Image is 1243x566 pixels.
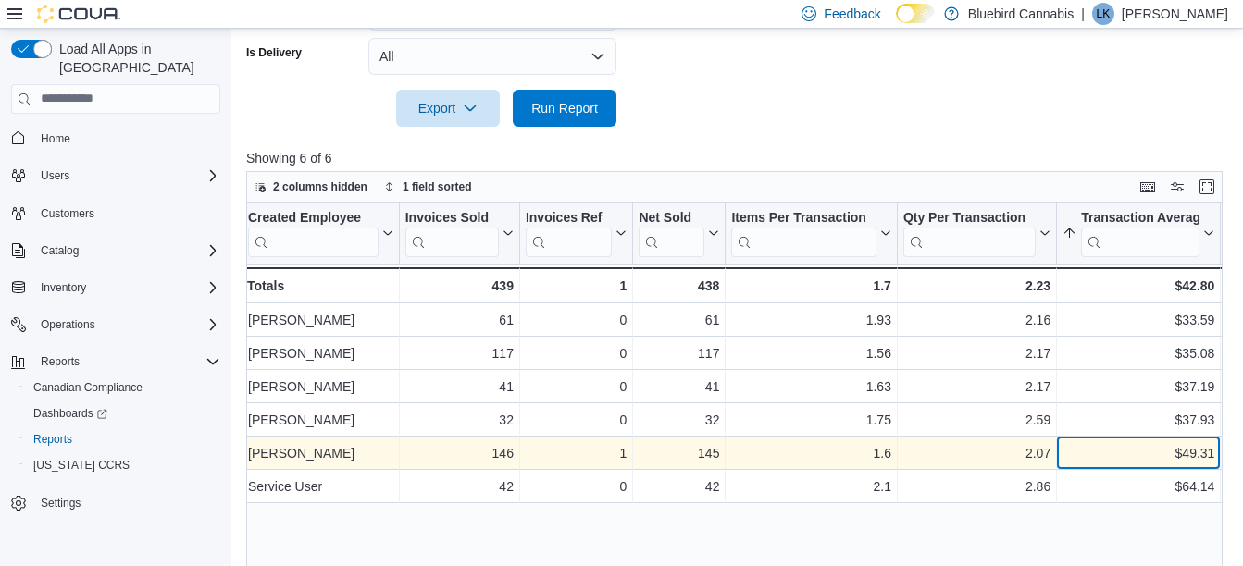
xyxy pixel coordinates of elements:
[33,432,72,447] span: Reports
[33,127,220,150] span: Home
[903,375,1050,398] div: 2.17
[639,475,719,498] div: 42
[4,125,228,152] button: Home
[368,38,616,75] button: All
[37,5,120,23] img: Cova
[33,202,220,225] span: Customers
[248,209,393,256] button: Created Employee
[405,309,514,331] div: 61
[248,409,393,431] div: [PERSON_NAME]
[903,409,1050,431] div: 2.59
[4,349,228,375] button: Reports
[731,209,876,256] div: Items Per Transaction
[33,351,220,373] span: Reports
[405,275,514,297] div: 439
[903,475,1050,498] div: 2.86
[33,491,220,514] span: Settings
[1097,3,1111,25] span: LK
[26,428,220,450] span: Reports
[33,314,220,336] span: Operations
[33,351,87,373] button: Reports
[41,243,79,258] span: Catalog
[731,275,891,297] div: 1.7
[526,442,627,464] div: 1
[731,209,876,227] div: Items Per Transaction
[248,209,379,227] div: Created Employee
[26,376,150,399] a: Canadian Compliance
[896,4,935,23] input: Dark Mode
[405,409,514,431] div: 32
[33,203,102,225] a: Customers
[248,309,393,331] div: [PERSON_NAME]
[405,375,514,398] div: 41
[968,3,1074,25] p: Bluebird Cannabis
[896,23,897,24] span: Dark Mode
[1122,3,1228,25] p: [PERSON_NAME]
[4,312,228,338] button: Operations
[731,209,891,256] button: Items Per Transaction
[41,317,95,332] span: Operations
[526,275,627,297] div: 1
[639,275,719,297] div: 438
[639,442,719,464] div: 145
[1063,342,1214,364] div: $35.08
[639,209,719,256] button: Net Sold
[33,458,130,473] span: [US_STATE] CCRS
[33,240,86,262] button: Catalog
[526,209,612,256] div: Invoices Ref
[1081,209,1199,256] div: Transaction Average
[731,442,891,464] div: 1.6
[513,90,616,127] button: Run Report
[1063,275,1214,297] div: $42.80
[26,376,220,399] span: Canadian Compliance
[19,400,228,426] a: Dashboards
[33,406,107,421] span: Dashboards
[33,277,93,299] button: Inventory
[273,179,367,194] span: 2 columns hidden
[639,209,704,227] div: Net Sold
[33,165,220,187] span: Users
[1092,3,1114,25] div: Luma Khoury
[26,402,115,424] a: Dashboards
[903,309,1050,331] div: 2.16
[903,442,1050,464] div: 2.07
[639,375,719,398] div: 41
[1063,442,1214,464] div: $49.31
[731,375,891,398] div: 1.63
[405,209,514,256] button: Invoices Sold
[396,90,500,127] button: Export
[33,380,143,395] span: Canadian Compliance
[4,238,228,264] button: Catalog
[26,454,137,476] a: [US_STATE] CCRS
[247,176,375,198] button: 2 columns hidden
[33,492,88,514] a: Settings
[1196,176,1218,198] button: Enter fullscreen
[4,489,228,516] button: Settings
[19,375,228,400] button: Canadian Compliance
[248,442,393,464] div: [PERSON_NAME]
[903,342,1050,364] div: 2.17
[41,280,86,295] span: Inventory
[246,149,1232,167] p: Showing 6 of 6
[41,168,69,183] span: Users
[248,375,393,398] div: [PERSON_NAME]
[639,309,719,331] div: 61
[639,209,704,256] div: Net Sold
[731,409,891,431] div: 1.75
[248,475,393,498] div: Service User
[526,475,627,498] div: 0
[26,454,220,476] span: Washington CCRS
[526,342,627,364] div: 0
[1166,176,1188,198] button: Display options
[405,342,514,364] div: 117
[731,475,891,498] div: 2.1
[1063,475,1214,498] div: $64.14
[33,314,103,336] button: Operations
[19,452,228,478] button: [US_STATE] CCRS
[903,275,1050,297] div: 2.23
[33,165,77,187] button: Users
[824,5,880,23] span: Feedback
[33,277,220,299] span: Inventory
[405,209,499,227] div: Invoices Sold
[41,131,70,146] span: Home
